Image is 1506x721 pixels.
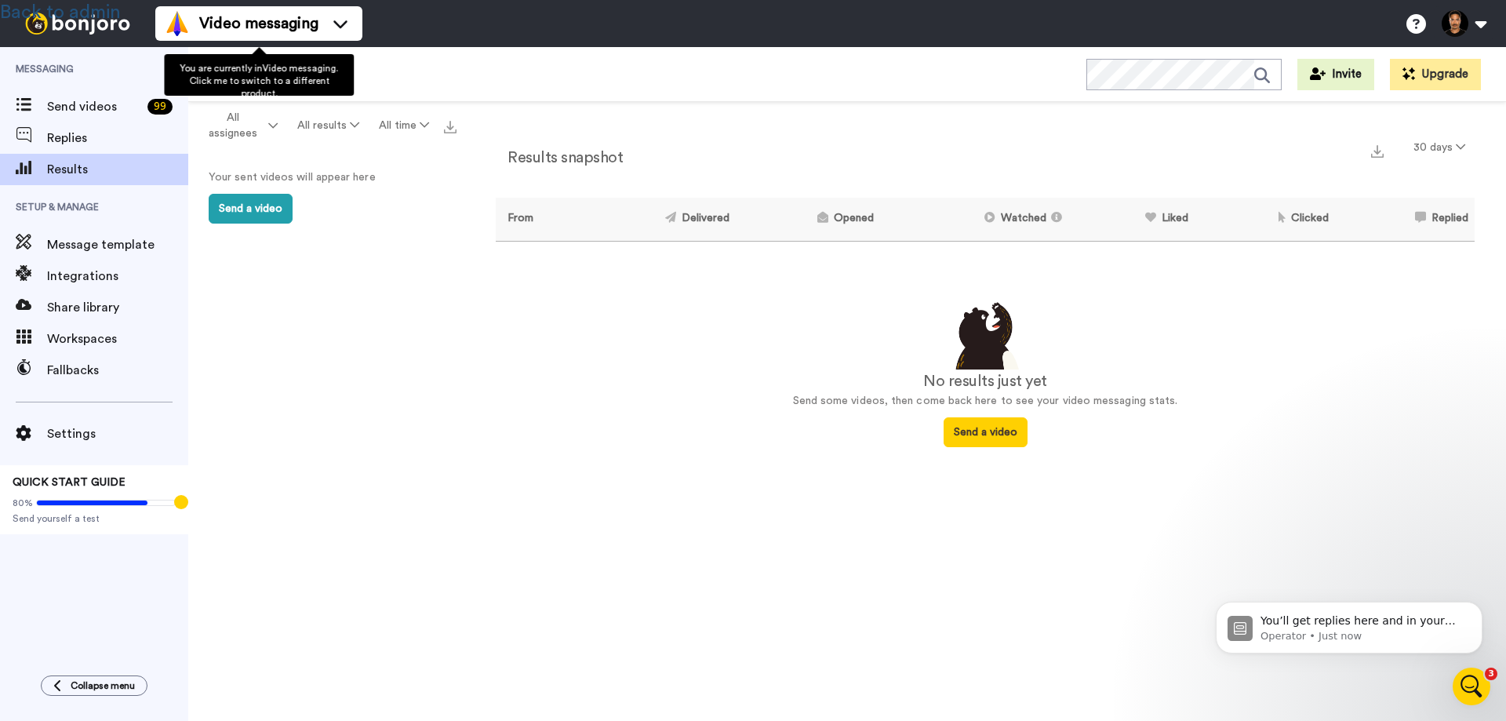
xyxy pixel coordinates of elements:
[41,675,147,696] button: Collapse menu
[165,11,190,36] img: vm-color.svg
[369,111,439,140] button: All time
[1366,139,1388,162] button: Export a summary of each team member’s results that match this filter now.
[736,198,881,241] th: Opened
[1390,59,1481,90] button: Upgrade
[287,111,369,140] button: All results
[47,97,141,116] span: Send videos
[1371,145,1384,158] img: export.svg
[439,114,461,137] button: Export all results that match these filters now.
[47,235,188,254] span: Message template
[880,198,1074,241] th: Watched
[47,424,188,443] span: Settings
[174,495,188,509] div: Tooltip anchor
[496,370,1475,393] div: No results just yet
[496,198,576,241] th: From
[944,427,1028,438] a: Send a video
[13,497,33,509] span: 80%
[191,104,287,147] button: All assignees
[1404,133,1475,162] button: 30 days
[444,121,457,133] img: export.svg
[1453,668,1490,705] iframe: Intercom live chat
[147,99,173,115] div: 99
[47,160,188,179] span: Results
[1335,198,1475,241] th: Replied
[1074,198,1195,241] th: Liked
[209,169,444,186] p: Your sent videos will appear here
[13,512,176,525] span: Send yourself a test
[47,267,188,286] span: Integrations
[47,298,188,317] span: Share library
[71,679,135,692] span: Collapse menu
[1192,569,1506,679] iframe: Intercom notifications message
[202,110,265,141] span: All assignees
[180,64,338,98] span: You are currently in Video messaging . Click me to switch to a different product.
[47,361,188,380] span: Fallbacks
[47,129,188,147] span: Replies
[944,417,1028,447] button: Send a video
[496,393,1475,410] p: Send some videos, then come back here to see your video messaging stats.
[13,477,125,488] span: QUICK START GUIDE
[496,149,623,166] h2: Results snapshot
[1195,198,1335,241] th: Clicked
[1485,668,1497,680] span: 3
[199,13,318,35] span: Video messaging
[209,194,293,224] button: Send a video
[576,198,735,241] th: Delivered
[946,298,1024,370] img: results-emptystates.png
[1297,59,1374,90] button: Invite
[47,330,188,348] span: Workspaces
